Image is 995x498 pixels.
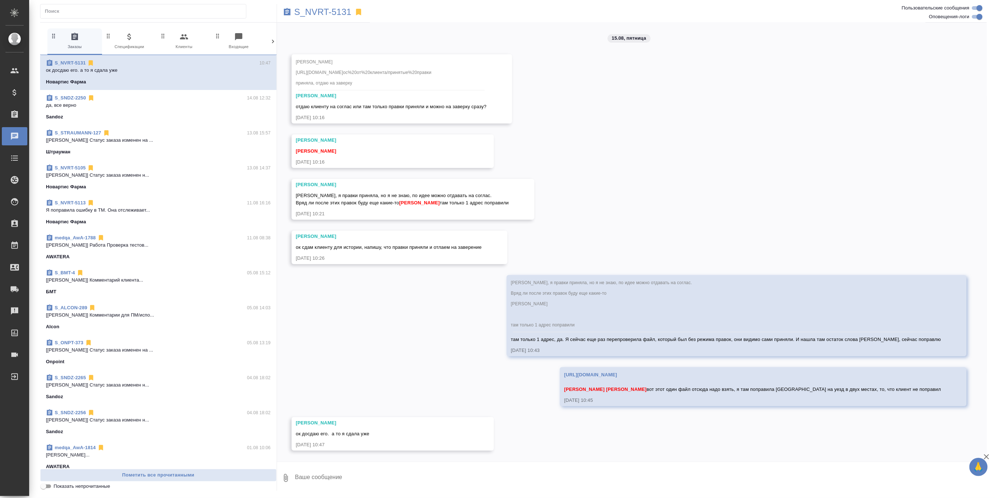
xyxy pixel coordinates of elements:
div: [DATE] 10:16 [296,114,487,121]
a: S_NVRT-5131 [55,60,86,66]
span: [PERSON_NAME] [564,387,605,392]
p: 05.08 13:19 [247,339,271,346]
p: [[PERSON_NAME]] Статус заказа изменен н... [46,172,271,179]
p: 14.08 12:32 [247,94,271,102]
p: 05.08 14:03 [247,304,271,311]
span: Входящие [214,32,263,50]
button: 🙏 [969,458,988,476]
p: 01.08 10:06 [247,444,271,451]
input: Поиск [45,6,246,16]
p: [[PERSON_NAME]] Комментарии для ПМ/испо... [46,311,271,319]
div: [DATE] 10:16 [296,158,469,166]
svg: Отписаться [87,164,94,172]
div: S_SNDZ-225014.08 12:32да, все верноSandoz [40,90,277,125]
svg: Отписаться [97,234,105,242]
div: [DATE] 10:26 [296,255,482,262]
p: ок досдаю его. а то я сдала уже [46,67,271,74]
span: Показать непрочитанные [54,483,110,490]
a: S_NVRT-5113 [55,200,86,205]
a: S_SNDZ-2250 [55,95,86,101]
span: [PERSON_NAME], я правки приняла, но я не знаю, по идее можно отдавать на соглас. Вряд ли после эт... [511,280,692,328]
span: Заказы [50,32,99,50]
p: Новартис Фарма [46,218,86,226]
svg: Зажми и перетащи, чтобы поменять порядок вкладок [214,32,221,39]
p: [[PERSON_NAME]] Статус заказа изменен н... [46,416,271,424]
svg: Зажми и перетащи, чтобы поменять порядок вкладок [50,32,57,39]
div: [DATE] 10:21 [296,210,509,217]
span: вот этот один файл отсюда надо взять, я там поправила [GEOGRAPHIC_DATA] на уезд в двух местах, то... [564,372,941,392]
span: Пометить все прочитанными [44,471,273,479]
svg: Отписаться [85,339,92,346]
p: Sandoz [46,393,63,400]
div: [PERSON_NAME] [296,137,469,144]
p: [PERSON_NAME]... [46,451,271,459]
span: [PERSON_NAME] [606,387,647,392]
p: Штрауман [46,148,70,156]
div: [PERSON_NAME] [296,419,469,427]
div: S_SNDZ-226504.08 18:02[[PERSON_NAME]] Статус заказа изменен н...Sandoz [40,370,277,405]
div: S_NVRT-513110:47ок досдаю его. а то я сдала ужеНовартис Фарма [40,55,277,90]
p: да, все верно [46,102,271,109]
p: 04.08 18:02 [247,409,271,416]
p: Sandoz [46,428,63,435]
a: [URL][DOMAIN_NAME] [564,372,617,377]
svg: Отписаться [87,199,94,207]
a: S_ONPT-373 [55,340,83,345]
div: S_SNDZ-225604.08 18:02[[PERSON_NAME]] Статус заказа изменен н...Sandoz [40,405,277,440]
div: S_STRAUMANN-12713.08 15:57[[PERSON_NAME]] Статус заказа изменен на ...Штрауман [40,125,277,160]
span: Пользовательские сообщения [902,4,969,12]
div: [PERSON_NAME] [296,181,509,188]
p: [[PERSON_NAME]] Статус заказа изменен на ... [46,346,271,354]
p: [[PERSON_NAME]] Статус заказа изменен н... [46,381,271,389]
div: S_ALCON-28905.08 14:03[[PERSON_NAME]] Комментарии для ПМ/испо...Alcon [40,300,277,335]
a: S_SNDZ-2256 [55,410,86,415]
div: S_NVRT-510513.08 14:37[[PERSON_NAME]] Статус заказа изменен н...Новартис Фарма [40,160,277,195]
p: 11.08 16:16 [247,199,271,207]
p: БМТ [46,288,56,295]
p: [[PERSON_NAME]] Работа Проверка тестов... [46,242,271,249]
div: [PERSON_NAME] [296,92,487,99]
a: S_NVRT-5105 [55,165,86,170]
p: S_NVRT-5131 [294,8,352,16]
span: [PERSON_NAME], я правки приняла, но я не знаю, по идее можно отдавать на соглас. Вряд ли после эт... [296,193,509,205]
span: Оповещения-логи [929,13,969,20]
a: S_BMT-4 [55,270,75,275]
svg: Зажми и перетащи, чтобы поменять порядок вкладок [160,32,167,39]
div: S_BMT-405.08 15:12[[PERSON_NAME]] Комментарий клиента...БМТ [40,265,277,300]
div: [DATE] 10:47 [296,441,469,448]
svg: Отписаться [87,374,95,381]
span: [PERSON_NAME] [URL][DOMAIN_NAME]ос%20от%20клиента/принятые%20правки приняла, отдаю на заверку [296,59,432,86]
div: [DATE] 10:45 [564,397,941,404]
p: 15.08, пятница [612,35,647,42]
p: Sandoz [46,113,63,121]
p: [[PERSON_NAME]] Статус заказа изменен на ... [46,137,271,144]
button: Пометить все прочитанными [40,469,277,482]
svg: Отписаться [87,409,95,416]
svg: Отписаться [77,269,84,277]
a: medqa_AwA-1814 [55,445,96,450]
p: Новартис Фарма [46,78,86,86]
a: S_STRAUMANN-127 [55,130,101,136]
div: S_NVRT-511311.08 16:16Я поправила ошибку в ТМ. Она отслеживает...Новартис Фарма [40,195,277,230]
a: S_SNDZ-2265 [55,375,86,380]
p: 13.08 14:37 [247,164,271,172]
div: medqa_AwA-181401.08 10:06[PERSON_NAME]...AWATERA [40,440,277,475]
a: S_ALCON-289 [55,305,87,310]
svg: Отписаться [97,444,105,451]
svg: Отписаться [87,59,94,67]
span: Клиенты [160,32,208,50]
p: 04.08 18:02 [247,374,271,381]
p: [[PERSON_NAME]] Комментарий клиента... [46,277,271,284]
p: 05.08 15:12 [247,269,271,277]
svg: Отписаться [103,129,110,137]
span: ок досдаю его. а то я сдала уже [296,431,370,436]
span: [PERSON_NAME] [296,148,336,154]
span: Спецификации [105,32,154,50]
a: medqa_AwA-1788 [55,235,96,240]
div: S_ONPT-37305.08 13:19[[PERSON_NAME]] Статус заказа изменен на ...Onpoint [40,335,277,370]
span: там только 1 адрес, да. Я сейчас еще раз перепроверила файл, который был без режима правок, они в... [511,337,941,342]
svg: Отписаться [87,94,95,102]
p: Onpoint [46,358,65,365]
div: medqa_AwA-178811.08 08:38[[PERSON_NAME]] Работа Проверка тестов...AWATERA [40,230,277,265]
span: [PERSON_NAME] [399,200,440,205]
